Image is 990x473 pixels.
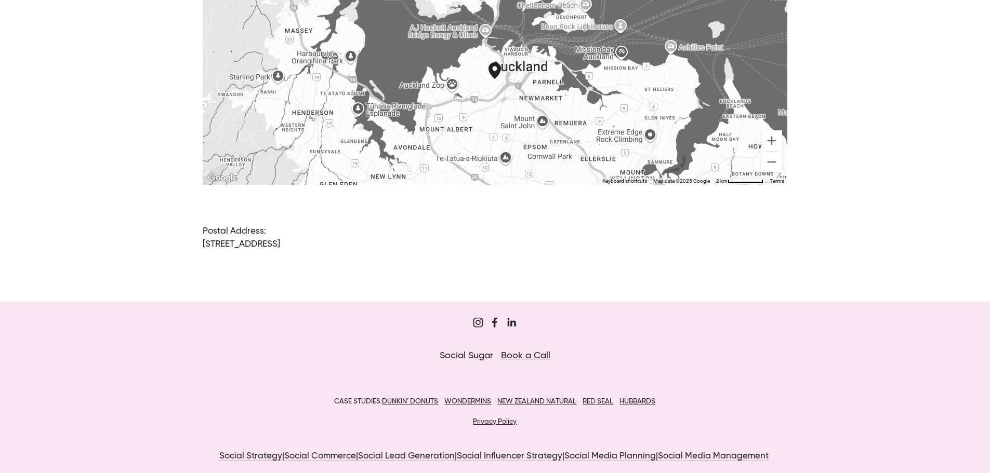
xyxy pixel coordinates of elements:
a: Jordan Eley [506,317,517,328]
a: Social Commerce [284,452,356,462]
a: HUBBARDS [619,398,655,405]
span: 2 km [716,178,728,184]
a: Social Strategy [219,452,282,462]
a: RED SEAL [583,398,613,405]
button: Keyboard shortcuts [602,178,647,185]
p: CASE STUDIES: [112,395,878,409]
a: Social Lead Generation [358,452,455,462]
a: Sugar&Partners [473,317,483,328]
span: Map data ©2025 Google [653,178,710,184]
a: Sugar Digi [490,317,500,328]
button: Zoom out [761,152,782,172]
a: WONDERMINS [444,398,491,405]
a: Social Influencer Strategy [457,452,562,462]
p: Postal Address: [STREET_ADDRESS] [203,225,787,251]
a: Terms [770,178,784,184]
a: Book a Call [501,351,550,360]
img: Google [205,171,240,185]
span: Social Sugar [440,351,493,360]
a: NEW ZEALAND NATURAL [497,398,576,405]
button: Map Scale: 2 km per 65 pixels [713,178,767,185]
div: Social Sugar 114 Ponsonby Road Auckland, Auckland, 1011, New Zealand [484,58,518,100]
p: | | | | | [112,450,878,463]
button: Zoom in [761,130,782,151]
a: DUNKIN’ DONUTS [382,398,438,405]
a: Social Media Management [658,452,769,462]
a: Privacy Policy [473,418,517,425]
a: Social Media Planning [564,452,656,462]
a: Open this area in Google Maps (opens a new window) [205,171,240,185]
